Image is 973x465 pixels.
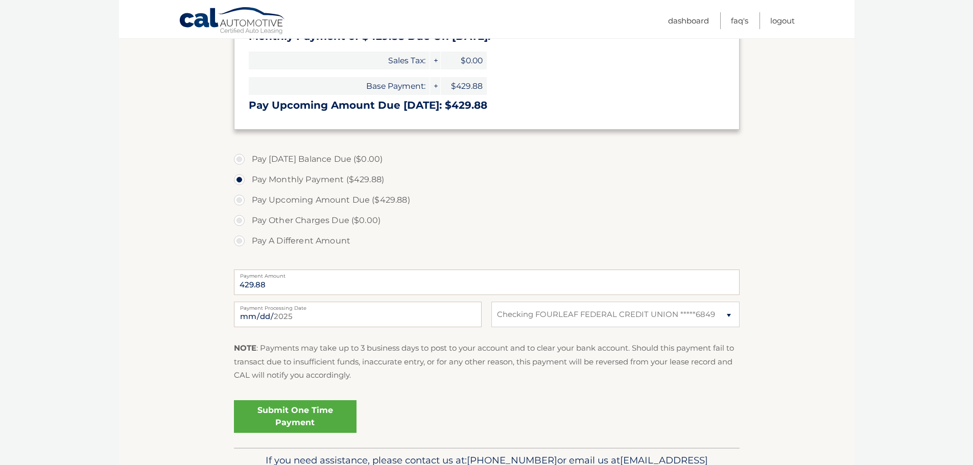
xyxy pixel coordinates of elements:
[234,231,740,251] label: Pay A Different Amount
[430,77,440,95] span: +
[249,99,725,112] h3: Pay Upcoming Amount Due [DATE]: $429.88
[179,7,286,36] a: Cal Automotive
[234,210,740,231] label: Pay Other Charges Due ($0.00)
[234,149,740,169] label: Pay [DATE] Balance Due ($0.00)
[441,52,487,69] span: $0.00
[234,270,740,295] input: Payment Amount
[234,341,740,382] p: : Payments may take up to 3 business days to post to your account and to clear your bank account....
[234,302,482,327] input: Payment Date
[234,400,357,433] a: Submit One Time Payment
[441,77,487,95] span: $429.88
[234,169,740,190] label: Pay Monthly Payment ($429.88)
[668,12,709,29] a: Dashboard
[249,52,430,69] span: Sales Tax:
[234,343,256,353] strong: NOTE
[249,77,430,95] span: Base Payment:
[770,12,795,29] a: Logout
[234,270,740,278] label: Payment Amount
[731,12,748,29] a: FAQ's
[430,52,440,69] span: +
[234,190,740,210] label: Pay Upcoming Amount Due ($429.88)
[234,302,482,310] label: Payment Processing Date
